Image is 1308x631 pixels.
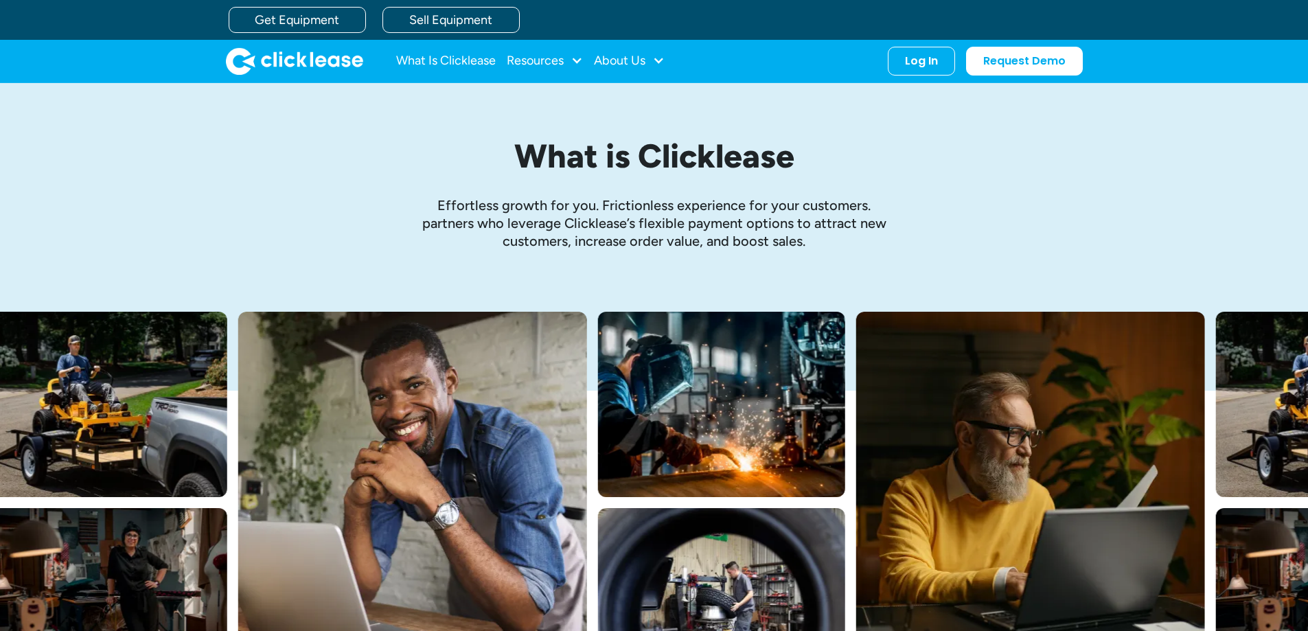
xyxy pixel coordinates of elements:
img: Clicklease logo [226,47,363,75]
div: Log In [905,54,938,68]
a: Get Equipment [229,7,366,33]
div: Resources [507,47,583,75]
div: About Us [594,47,665,75]
a: home [226,47,363,75]
h1: What is Clicklease [332,138,977,174]
img: A welder in a large mask working on a large pipe [598,312,845,497]
a: Sell Equipment [382,7,520,33]
a: Request Demo [966,47,1083,76]
a: What Is Clicklease [396,47,496,75]
p: Effortless growth ﻿for you. Frictionless experience for your customers. partners who leverage Cli... [414,196,895,250]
